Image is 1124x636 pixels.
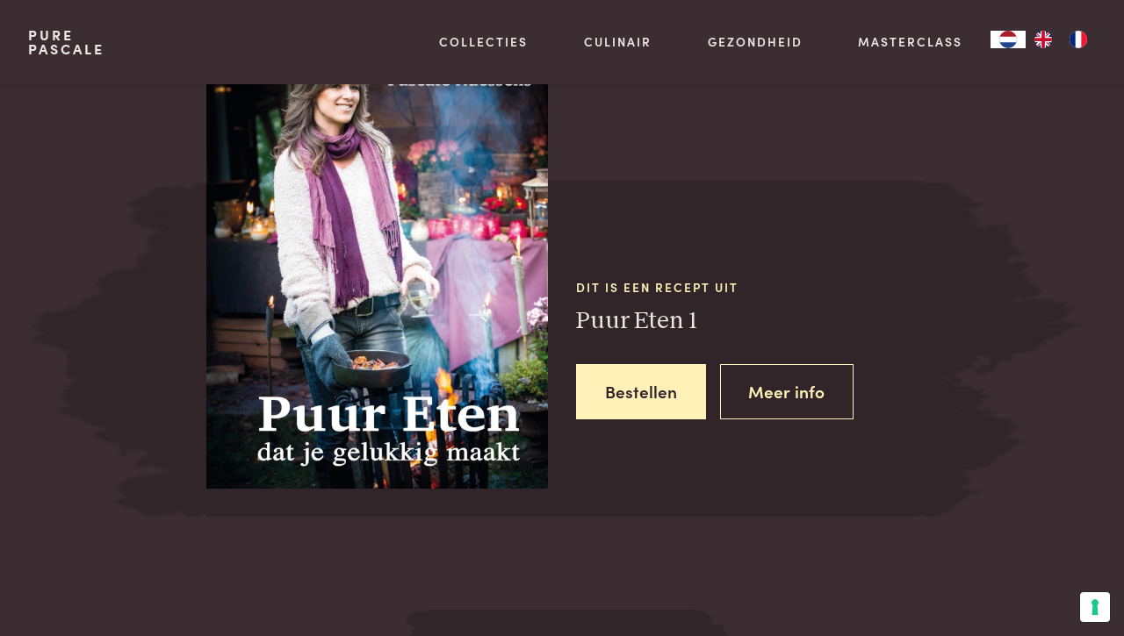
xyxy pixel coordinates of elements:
a: FR [1061,31,1096,48]
aside: Language selected: Nederlands [991,31,1096,48]
a: Culinair [584,32,652,51]
a: Collecties [439,32,528,51]
h3: Puur Eten 1 [576,306,918,337]
a: NL [991,31,1026,48]
button: Uw voorkeuren voor toestemming voor trackingtechnologieën [1080,592,1110,622]
a: Meer info [720,364,854,419]
span: Dit is een recept uit [576,278,918,297]
div: Language [991,31,1026,48]
a: Gezondheid [708,32,803,51]
a: EN [1026,31,1061,48]
a: Bestellen [576,364,706,419]
a: Masterclass [858,32,962,51]
a: PurePascale [28,28,104,56]
ul: Language list [1026,31,1096,48]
